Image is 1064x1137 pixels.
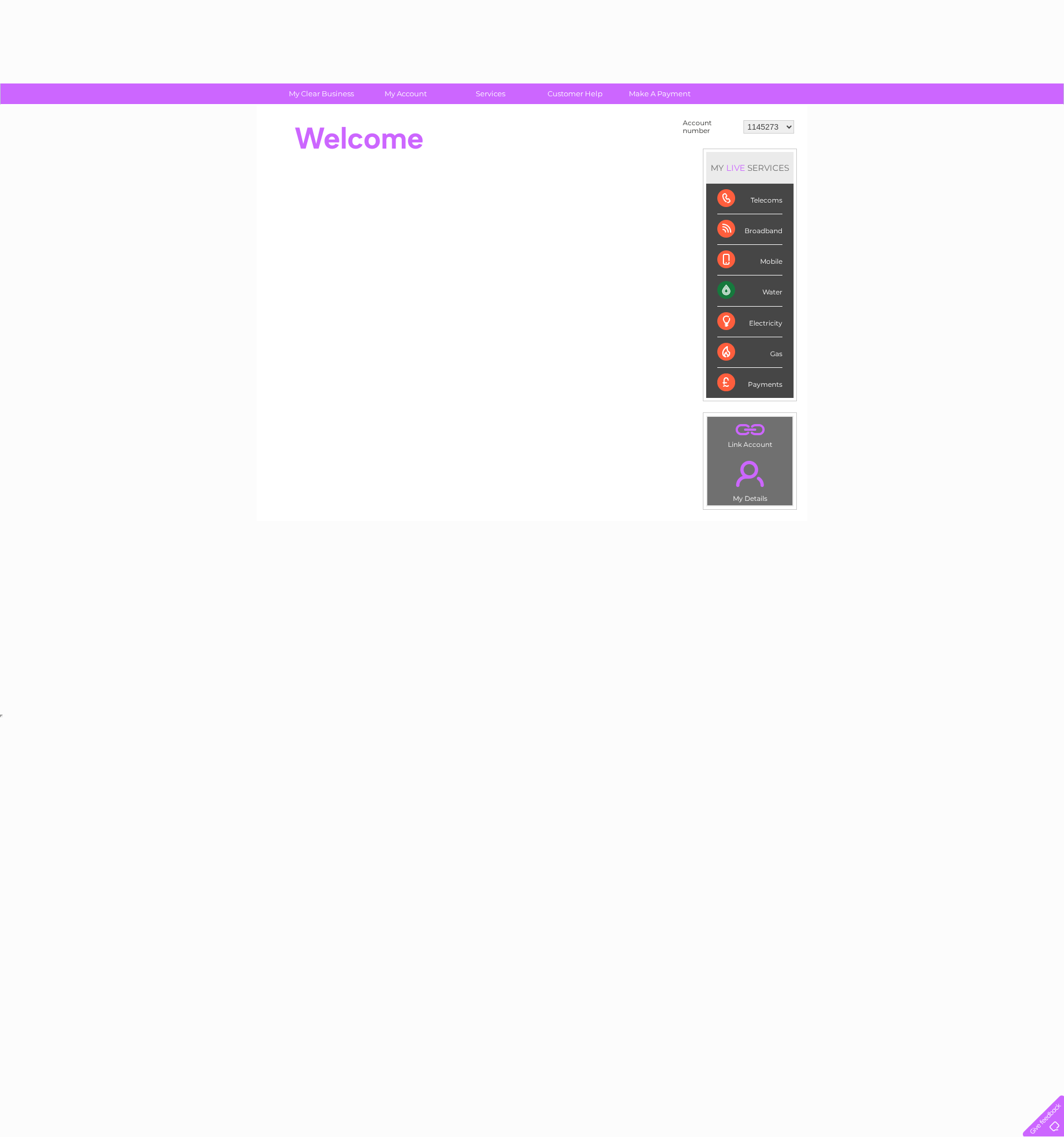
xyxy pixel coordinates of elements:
[680,116,741,137] td: Account number
[717,307,782,337] div: Electricity
[717,245,782,275] div: Mobile
[717,275,782,306] div: Water
[717,368,782,398] div: Payments
[614,83,706,104] a: Make A Payment
[445,83,536,104] a: Services
[710,420,790,439] a: .
[724,163,747,173] div: LIVE
[710,454,790,493] a: .
[717,184,782,214] div: Telecoms
[707,451,793,506] td: My Details
[717,337,782,368] div: Gas
[275,83,367,104] a: My Clear Business
[360,83,452,104] a: My Account
[717,214,782,245] div: Broadband
[706,152,794,184] div: MY SERVICES
[707,416,793,451] td: Link Account
[529,83,621,104] a: Customer Help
